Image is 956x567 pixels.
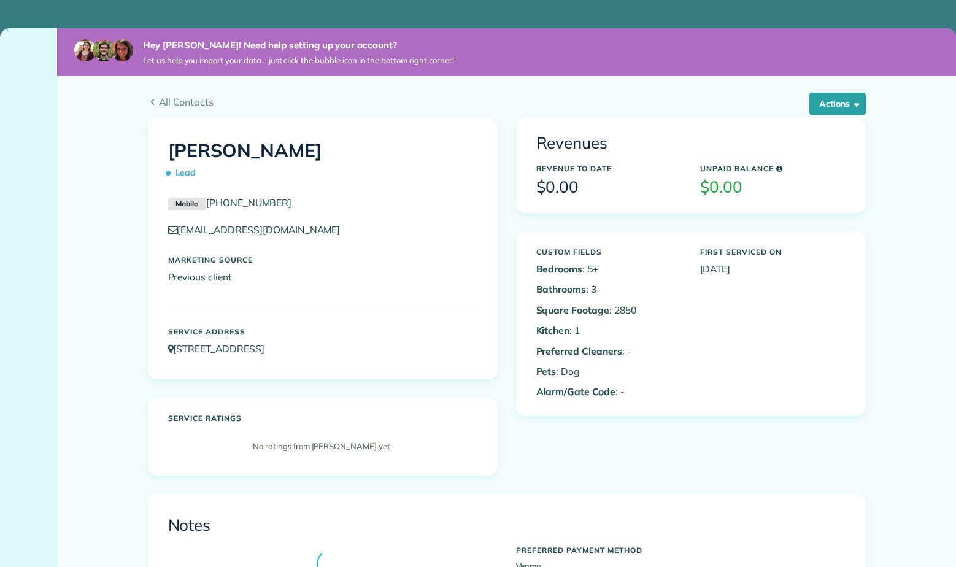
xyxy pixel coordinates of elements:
img: maria-72a9807cf96188c08ef61303f053569d2e2a8a1cde33d635c8a3ac13582a053d.jpg [74,39,96,61]
span: Lead [168,162,201,183]
h5: Service ratings [168,414,477,422]
p: : 2850 [536,303,682,317]
h5: Revenue to Date [536,164,682,172]
h3: Revenues [536,134,846,152]
b: Square Footage [536,304,609,316]
p: : - [536,385,682,399]
p: [DATE] [700,262,846,276]
a: [STREET_ADDRESS] [168,342,276,355]
button: Actions [809,93,866,115]
small: Mobile [168,198,206,211]
p: No ratings from [PERSON_NAME] yet. [174,441,471,453]
b: Bathrooms [536,283,587,295]
h5: Custom Fields [536,248,682,256]
h5: First Serviced On [700,248,846,256]
p: : 5+ [536,262,682,276]
p: : 3 [536,282,682,296]
span: Let us help you import your data - just click the bubble icon in the bottom right corner! [143,55,454,66]
h3: $0.00 [700,179,846,196]
p: : 1 [536,323,682,337]
b: Pets [536,365,557,377]
p: Previous client [168,270,477,284]
h5: Unpaid Balance [700,164,846,172]
h3: Notes [168,517,846,534]
b: Bedrooms [536,263,583,275]
h1: [PERSON_NAME] [168,141,477,183]
b: Kitchen [536,324,570,336]
a: All Contacts [148,94,866,109]
img: michelle-19f622bdf1676172e81f8f8fba1fb50e276960ebfe0243fe18214015130c80e4.jpg [111,39,133,61]
strong: Hey [PERSON_NAME]! Need help setting up your account? [143,39,454,52]
a: Mobile[PHONE_NUMBER] [168,196,292,209]
img: jorge-587dff0eeaa6aab1f244e6dc62b8924c3b6ad411094392a53c71c6c4a576187d.jpg [93,39,115,61]
h5: Preferred Payment Method [516,546,846,554]
span: All Contacts [159,94,866,109]
b: Alarm/Gate Code [536,385,615,398]
b: Preferred Cleaners [536,345,622,357]
a: [EMAIL_ADDRESS][DOMAIN_NAME] [168,223,352,236]
p: : - [536,344,682,358]
p: : Dog [536,364,682,379]
h3: $0.00 [536,179,682,196]
h5: Marketing Source [168,256,477,264]
h5: Service Address [168,328,477,336]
